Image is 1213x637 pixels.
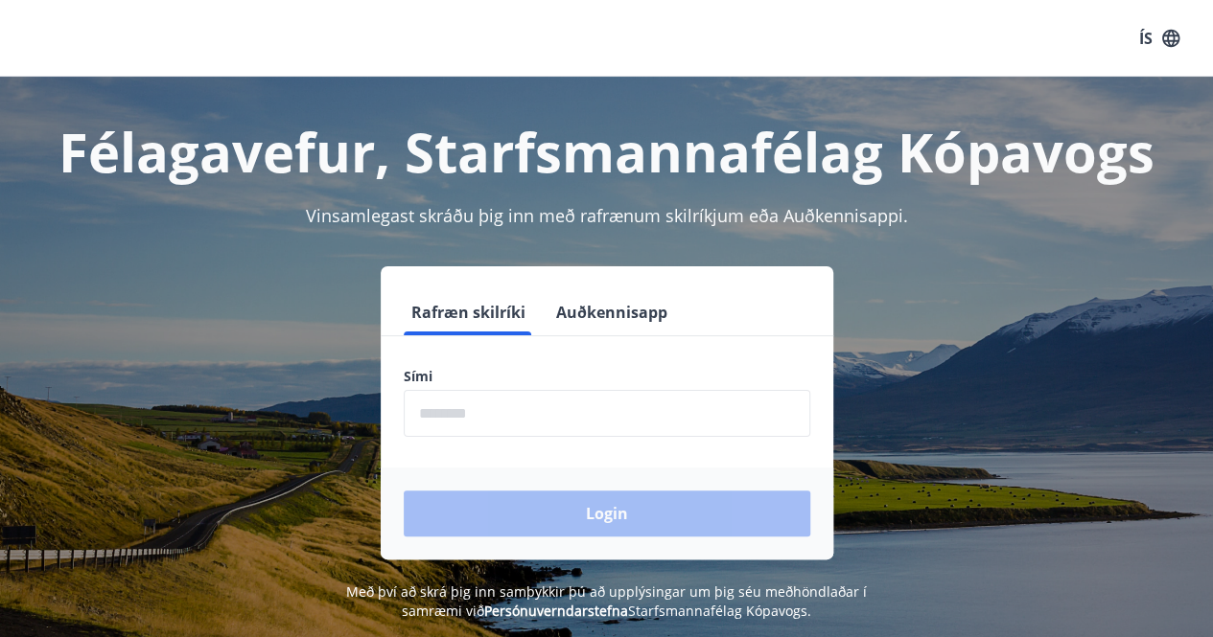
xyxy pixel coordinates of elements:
[548,289,675,335] button: Auðkennisapp
[404,289,533,335] button: Rafræn skilríki
[346,582,867,620] span: Með því að skrá þig inn samþykkir þú að upplýsingar um þig séu meðhöndlaðar í samræmi við Starfsm...
[404,367,810,386] label: Sími
[23,115,1190,188] h1: Félagavefur, Starfsmannafélag Kópavogs
[484,602,628,620] a: Persónuverndarstefna
[306,204,908,227] span: Vinsamlegast skráðu þig inn með rafrænum skilríkjum eða Auðkennisappi.
[1129,21,1190,56] button: ÍS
